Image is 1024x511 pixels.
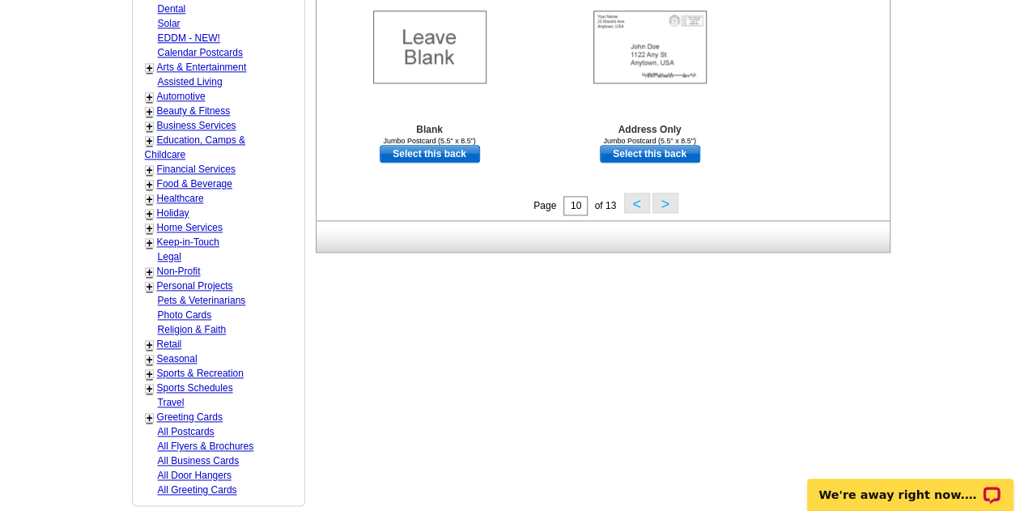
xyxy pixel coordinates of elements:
[147,207,153,220] a: +
[147,339,153,351] a: +
[157,222,223,233] a: Home Services
[341,137,519,145] div: Jumbo Postcard (5.5" x 8.5")
[157,91,206,102] a: Automotive
[373,11,487,83] img: Blank Template
[157,207,189,219] a: Holiday
[157,368,244,379] a: Sports & Recreation
[147,382,153,395] a: +
[147,266,153,279] a: +
[158,324,227,335] a: Religion & Faith
[158,3,186,15] a: Dental
[157,193,204,204] a: Healthcare
[157,62,247,73] a: Arts & Entertainment
[147,280,153,293] a: +
[145,134,245,160] a: Education, Camps & Childcare
[561,137,739,145] div: Jumbo Postcard (5.5" x 8.5")
[157,178,232,189] a: Food & Beverage
[157,164,236,175] a: Financial Services
[147,353,153,366] a: +
[158,47,243,58] a: Calendar Postcards
[157,266,201,277] a: Non-Profit
[158,76,223,87] a: Assisted Living
[147,164,153,177] a: +
[157,339,182,350] a: Retail
[594,200,616,211] span: of 13
[158,470,232,481] a: All Door Hangers
[380,145,480,163] a: use this design
[533,200,556,211] span: Page
[157,411,223,423] a: Greeting Cards
[157,105,231,117] a: Beauty & Fitness
[147,368,153,381] a: +
[147,134,153,147] a: +
[147,120,153,133] a: +
[600,145,700,163] a: use this design
[158,32,220,44] a: EDDM - NEW!
[157,382,233,394] a: Sports Schedules
[157,236,219,248] a: Keep-in-Touch
[158,441,254,452] a: All Flyers & Brochures
[147,193,153,206] a: +
[593,11,707,83] img: Addresses Only
[618,124,681,135] b: Address Only
[158,18,181,29] a: Solar
[158,397,185,408] a: Travel
[147,62,153,75] a: +
[158,455,240,466] a: All Business Cards
[158,309,212,321] a: Photo Cards
[157,353,198,364] a: Seasonal
[147,178,153,191] a: +
[147,236,153,249] a: +
[652,193,678,213] button: >
[147,222,153,235] a: +
[157,280,233,292] a: Personal Projects
[147,91,153,104] a: +
[797,460,1024,511] iframe: LiveChat chat widget
[157,120,236,131] a: Business Services
[158,295,246,306] a: Pets & Veterinarians
[158,426,215,437] a: All Postcards
[147,105,153,118] a: +
[416,124,443,135] b: Blank
[147,411,153,424] a: +
[158,484,237,496] a: All Greeting Cards
[624,193,650,213] button: <
[158,251,181,262] a: Legal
